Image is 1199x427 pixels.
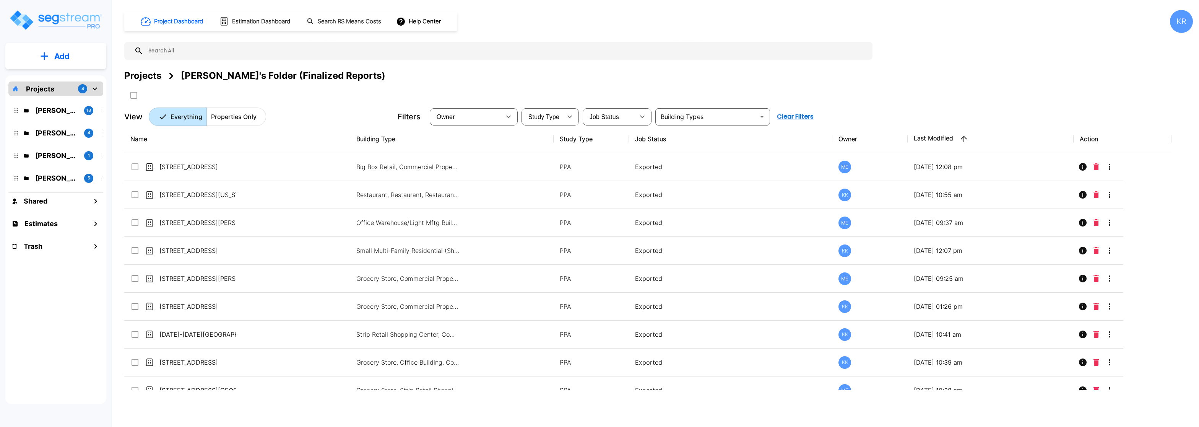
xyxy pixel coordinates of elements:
[24,218,58,229] h1: Estimates
[914,358,1067,367] p: [DATE] 10:39 am
[629,125,832,153] th: Job Status
[838,272,851,285] div: ME
[1090,383,1102,398] button: Delete
[35,173,78,183] p: Jon's Folder
[1102,383,1117,398] button: More-Options
[159,246,236,255] p: [STREET_ADDRESS]
[54,51,70,62] p: Add
[1090,355,1102,370] button: Delete
[171,112,202,121] p: Everything
[635,386,826,395] p: Exported
[560,302,623,311] p: PPA
[356,190,460,199] p: Restaurant, Restaurant, Restaurant, Restaurant, Commercial Property Site
[1075,243,1090,258] button: Info
[523,106,562,127] div: Select
[590,114,619,120] span: Job Status
[35,105,78,116] p: Kristina's Folder (Finalized Reports)
[24,196,47,206] h1: Shared
[1075,187,1090,202] button: Info
[560,162,623,171] p: PPA
[143,42,869,60] input: Search All
[528,114,559,120] span: Study Type
[914,302,1067,311] p: [DATE] 01:26 pm
[1102,215,1117,230] button: More-Options
[635,358,826,367] p: Exported
[216,13,294,29] button: Estimation Dashboard
[1090,299,1102,314] button: Delete
[757,111,767,122] button: Open
[159,330,236,339] p: [DATE]-[DATE][GEOGRAPHIC_DATA]
[159,274,236,283] p: [STREET_ADDRESS][PERSON_NAME]
[838,217,851,229] div: ME
[356,274,460,283] p: Grocery Store, Commercial Property Site
[159,162,236,171] p: [STREET_ADDRESS]
[356,330,460,339] p: Strip Retail Shopping Center, Commercial Property Site
[1102,271,1117,286] button: More-Options
[838,189,851,201] div: KK
[560,246,623,255] p: PPA
[81,86,84,92] p: 4
[1090,215,1102,230] button: Delete
[554,125,629,153] th: Study Type
[658,111,755,122] input: Building Types
[88,130,90,136] p: 4
[635,302,826,311] p: Exported
[1075,215,1090,230] button: Info
[88,152,90,159] p: 1
[1075,383,1090,398] button: Info
[1075,271,1090,286] button: Info
[356,302,460,311] p: Grocery Store, Commercial Property Site
[86,107,91,114] p: 18
[838,356,851,369] div: KK
[211,112,257,121] p: Properties Only
[88,175,90,181] p: 5
[635,246,826,255] p: Exported
[1090,159,1102,174] button: Delete
[154,17,203,26] h1: Project Dashboard
[159,358,236,367] p: [STREET_ADDRESS]
[914,274,1067,283] p: [DATE] 09:25 am
[356,246,460,255] p: Small Multi-Family Residential (Short Term Residential Rental), Small Multi-Family Residential Site
[560,386,623,395] p: PPA
[1090,187,1102,202] button: Delete
[1102,159,1117,174] button: More-Options
[159,386,236,395] p: [STREET_ADDRESS][GEOGRAPHIC_DATA][STREET_ADDRESS]
[838,300,851,313] div: KK
[1075,327,1090,342] button: Info
[908,125,1074,153] th: Last Modified
[1102,187,1117,202] button: More-Options
[560,190,623,199] p: PPA
[5,45,106,67] button: Add
[138,13,207,30] button: Project Dashboard
[356,162,460,171] p: Big Box Retail, Commercial Property Site
[635,330,826,339] p: Exported
[1102,327,1117,342] button: More-Options
[159,302,236,311] p: [STREET_ADDRESS]
[1102,355,1117,370] button: More-Options
[149,108,266,126] div: Platform
[9,9,102,31] img: Logo
[350,125,554,153] th: Building Type
[838,328,851,341] div: KK
[356,386,460,395] p: Grocery Store, Strip Retail Shopping Center, Commercial Property Site, Commercial Property Site
[584,106,635,127] div: Select
[126,88,141,103] button: SelectAll
[832,125,908,153] th: Owner
[838,244,851,257] div: KK
[1075,299,1090,314] button: Info
[318,17,381,26] h1: Search RS Means Costs
[914,190,1067,199] p: [DATE] 10:55 am
[395,14,444,29] button: Help Center
[159,190,236,199] p: [STREET_ADDRESS][US_STATE]
[1075,355,1090,370] button: Info
[437,114,455,120] span: Owner
[838,384,851,397] div: ME
[1075,159,1090,174] button: Info
[560,274,623,283] p: PPA
[232,17,290,26] h1: Estimation Dashboard
[1074,125,1171,153] th: Action
[635,190,826,199] p: Exported
[560,218,623,227] p: PPA
[24,241,42,251] h1: Trash
[838,161,851,173] div: ME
